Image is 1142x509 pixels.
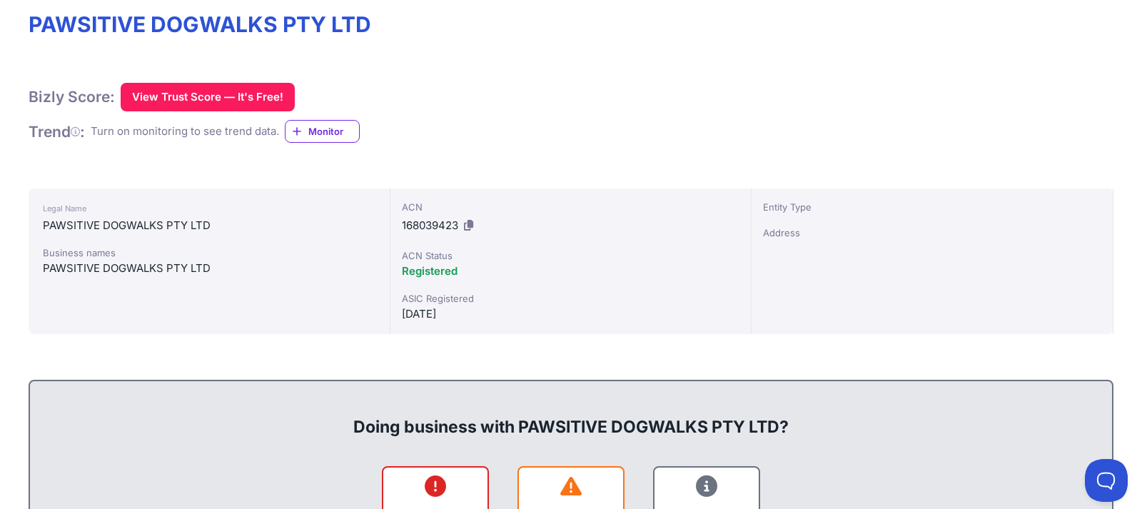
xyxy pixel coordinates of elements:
[402,218,458,232] span: 168039423
[29,11,1113,37] h1: PAWSITIVE DOGWALKS PTY LTD
[91,124,279,140] div: Turn on monitoring to see trend data.
[402,306,740,323] div: [DATE]
[43,200,375,217] div: Legal Name
[402,248,740,263] div: ACN Status
[763,200,1101,214] div: Entity Type
[29,87,115,106] h1: Bizly Score:
[43,217,375,234] div: PAWSITIVE DOGWALKS PTY LTD
[308,124,359,138] span: Monitor
[1085,459,1128,502] iframe: Toggle Customer Support
[121,83,295,111] button: View Trust Score — It's Free!
[44,393,1098,438] div: Doing business with PAWSITIVE DOGWALKS PTY LTD?
[29,122,85,141] h1: Trend :
[402,291,740,306] div: ASIC Registered
[402,200,740,214] div: ACN
[402,264,458,278] span: Registered
[43,260,375,277] div: PAWSITIVE DOGWALKS PTY LTD
[285,120,360,143] a: Monitor
[763,226,1101,240] div: Address
[43,246,375,260] div: Business names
